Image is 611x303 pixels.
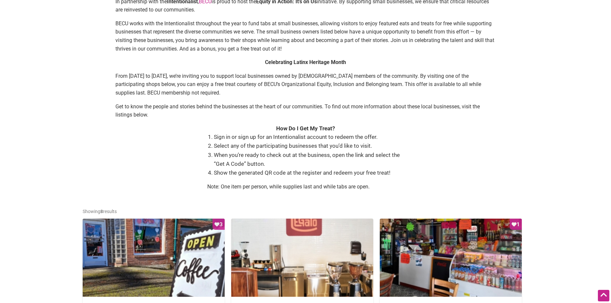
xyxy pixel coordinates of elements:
p: BECU works with the Intentionalist throughout the year to fund tabs at small businesses, allowing... [115,19,496,53]
div: Scroll Back to Top [598,290,609,301]
span: Showing results [83,209,117,214]
strong: Celebrating Latinx Heritage Month [265,59,346,65]
li: Sign in or sign up for an Intentionalist account to redeem the offer. [214,133,404,141]
strong: How Do I Get My Treat? [276,125,335,132]
p: Note: One item per person, while supplies last and while tabs are open. [207,183,404,191]
p: From [DATE] to [DATE], we’re inviting you to support local businesses owned by [DEMOGRAPHIC_DATA]... [115,72,496,97]
li: Select any of the participating businesses that you’d like to visit. [214,141,404,150]
b: 8 [100,209,103,214]
p: Get to know the people and stories behind the businesses at the heart of our communities. To find... [115,102,496,119]
li: When you’re ready to check out at the business, open the link and select the “Get A Code” button. [214,151,404,168]
li: Show the generated QR code at the register and redeem your free treat! [214,168,404,177]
